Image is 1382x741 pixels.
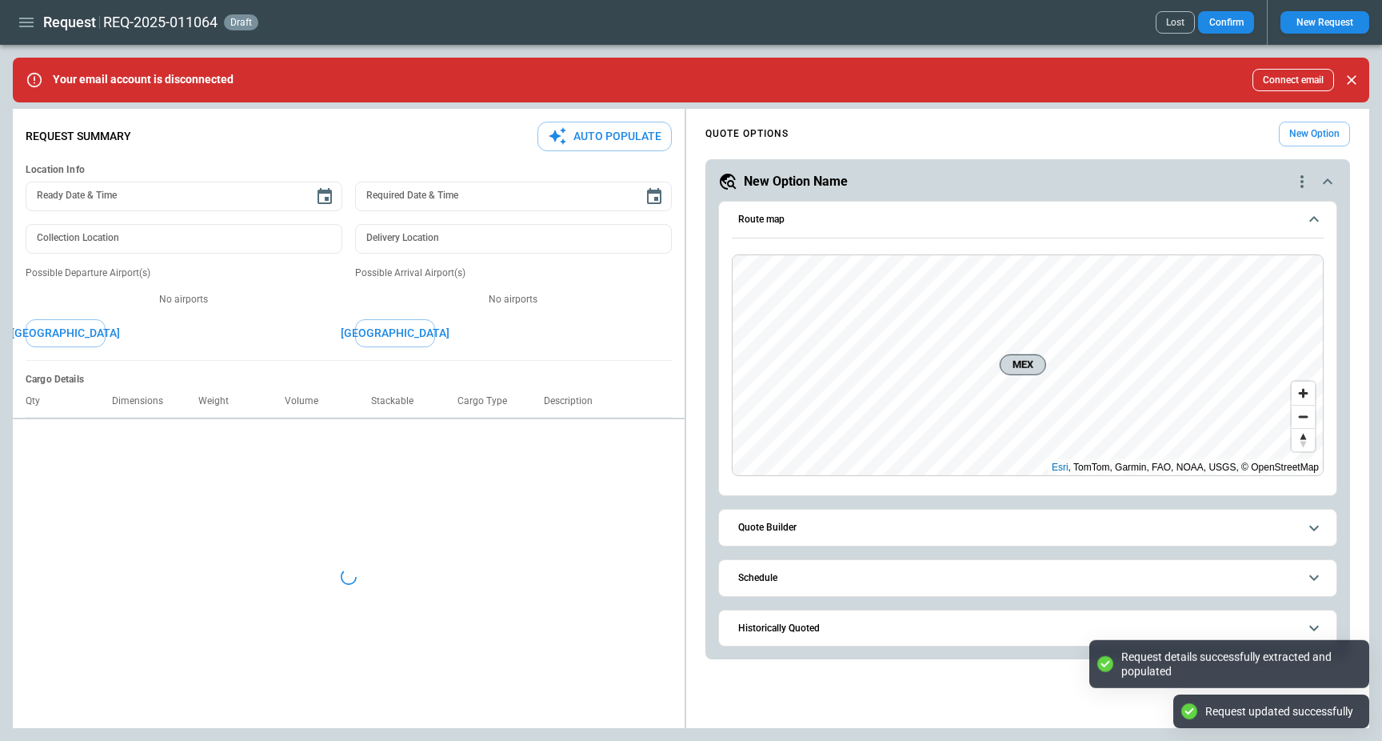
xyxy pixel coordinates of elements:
div: Route map [732,254,1324,477]
button: [GEOGRAPHIC_DATA] [355,319,435,347]
p: Request Summary [26,130,131,143]
button: New Option [1279,122,1350,146]
button: Confirm [1198,11,1254,34]
h6: Route map [738,214,785,225]
p: Possible Departure Airport(s) [26,266,342,280]
h4: QUOTE OPTIONS [705,130,789,138]
h5: New Option Name [744,173,848,190]
button: Choose date [309,181,341,213]
button: Zoom in [1292,382,1315,405]
div: scrollable content [686,115,1369,666]
button: Reset bearing to north [1292,428,1315,451]
canvas: Map [733,255,1323,476]
span: draft [227,17,255,28]
a: Esri [1052,462,1068,473]
button: Schedule [732,560,1324,596]
p: Weight [198,395,242,407]
button: Zoom out [1292,405,1315,428]
h6: Historically Quoted [738,623,820,634]
h6: Quote Builder [738,523,797,533]
div: , TomTom, Garmin, FAO, NOAA, USGS, © OpenStreetMap [1052,459,1319,475]
button: Choose date [638,181,670,213]
h6: Schedule [738,573,777,583]
button: Auto Populate [537,122,672,151]
p: Volume [285,395,331,407]
p: Your email account is disconnected [53,73,234,86]
div: dismiss [1340,62,1363,98]
button: Quote Builder [732,510,1324,546]
h1: Request [43,13,96,32]
button: [GEOGRAPHIC_DATA] [26,319,106,347]
h2: REQ-2025-011064 [103,13,218,32]
div: Request details successfully extracted and populated [1121,649,1353,678]
button: New Request [1280,11,1369,34]
button: Historically Quoted [732,611,1324,647]
p: No airports [355,293,672,306]
p: Dimensions [112,395,176,407]
p: Description [544,395,605,407]
button: New Option Namequote-option-actions [718,172,1337,191]
p: Cargo Type [457,395,520,407]
button: Route map [732,202,1324,238]
p: Possible Arrival Airport(s) [355,266,672,280]
h6: Cargo Details [26,374,672,386]
span: MEX [1007,356,1039,372]
button: Lost [1156,11,1195,34]
h6: Location Info [26,164,672,176]
p: Stackable [371,395,426,407]
div: Request updated successfully [1205,704,1353,719]
p: No airports [26,293,342,306]
div: quote-option-actions [1292,172,1312,191]
button: Close [1340,69,1363,91]
button: Connect email [1252,69,1334,91]
p: Qty [26,395,53,407]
